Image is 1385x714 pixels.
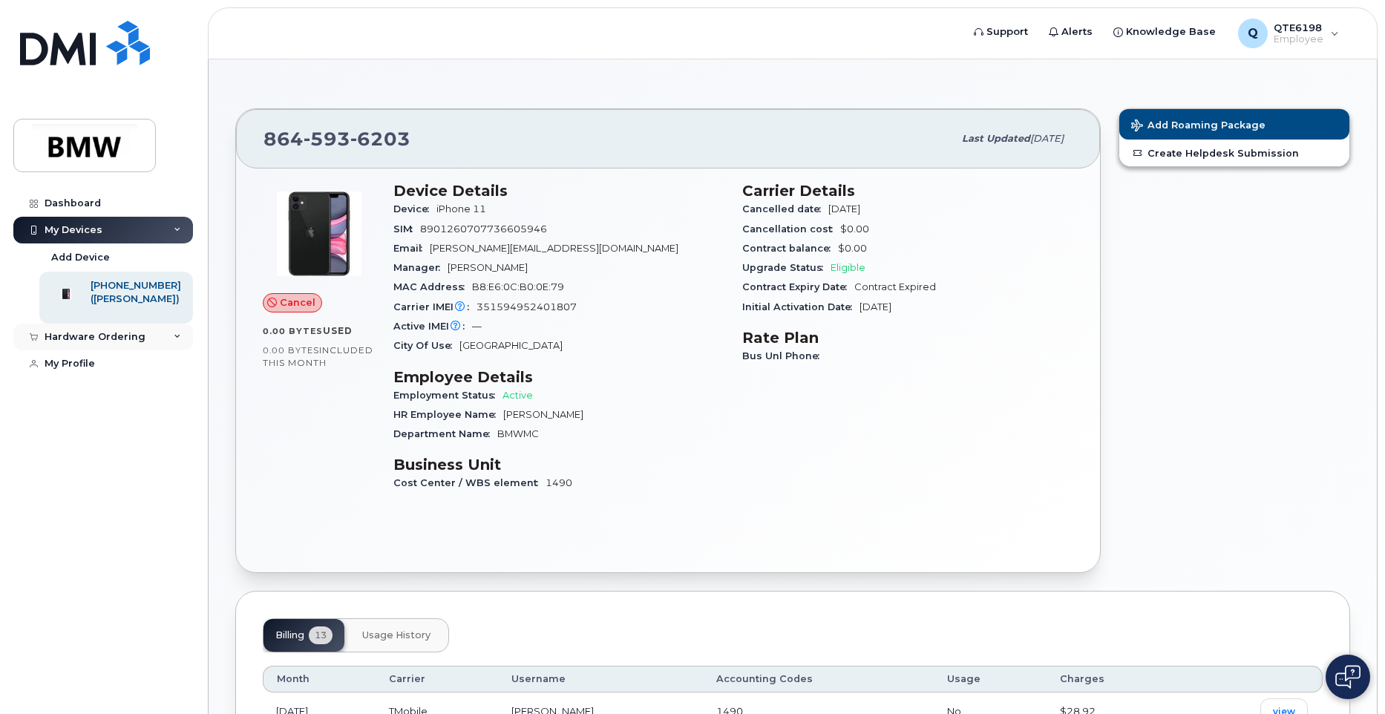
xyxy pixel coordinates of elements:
[323,325,353,336] span: used
[350,128,410,150] span: 6203
[376,666,498,692] th: Carrier
[393,223,420,235] span: SIM
[934,666,1047,692] th: Usage
[448,262,528,273] span: [PERSON_NAME]
[497,428,539,439] span: BMWMC
[393,456,724,474] h3: Business Unit
[362,629,430,641] span: Usage History
[393,390,502,401] span: Employment Status
[742,182,1073,200] h3: Carrier Details
[393,477,546,488] span: Cost Center / WBS element
[742,301,860,312] span: Initial Activation Date
[742,203,828,214] span: Cancelled date
[503,409,583,420] span: [PERSON_NAME]
[854,281,936,292] span: Contract Expired
[436,203,486,214] span: iPhone 11
[459,340,563,351] span: [GEOGRAPHIC_DATA]
[1131,119,1266,134] span: Add Roaming Package
[472,321,482,332] span: —
[477,301,577,312] span: 351594952401807
[742,281,854,292] span: Contract Expiry Date
[430,243,678,254] span: [PERSON_NAME][EMAIL_ADDRESS][DOMAIN_NAME]
[742,329,1073,347] h3: Rate Plan
[1119,140,1349,166] a: Create Helpdesk Submission
[742,262,831,273] span: Upgrade Status
[962,133,1030,144] span: Last updated
[840,223,869,235] span: $0.00
[263,666,376,692] th: Month
[546,477,572,488] span: 1490
[860,301,891,312] span: [DATE]
[502,390,533,401] span: Active
[304,128,350,150] span: 593
[393,321,472,332] span: Active IMEI
[393,428,497,439] span: Department Name
[742,243,838,254] span: Contract balance
[275,189,364,278] img: iPhone_11.jpg
[1047,666,1180,692] th: Charges
[828,203,860,214] span: [DATE]
[420,223,547,235] span: 8901260707736605946
[1335,665,1361,689] img: Open chat
[703,666,934,692] th: Accounting Codes
[393,301,477,312] span: Carrier IMEI
[742,350,827,361] span: Bus Unl Phone
[393,409,503,420] span: HR Employee Name
[263,326,323,336] span: 0.00 Bytes
[472,281,564,292] span: B8:E6:0C:B0:0E:79
[831,262,865,273] span: Eligible
[393,340,459,351] span: City Of Use
[838,243,867,254] span: $0.00
[393,281,472,292] span: MAC Address
[393,203,436,214] span: Device
[393,243,430,254] span: Email
[280,295,315,309] span: Cancel
[393,182,724,200] h3: Device Details
[263,345,319,356] span: 0.00 Bytes
[1030,133,1064,144] span: [DATE]
[1119,109,1349,140] button: Add Roaming Package
[742,223,840,235] span: Cancellation cost
[498,666,703,692] th: Username
[393,368,724,386] h3: Employee Details
[263,128,410,150] span: 864
[393,262,448,273] span: Manager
